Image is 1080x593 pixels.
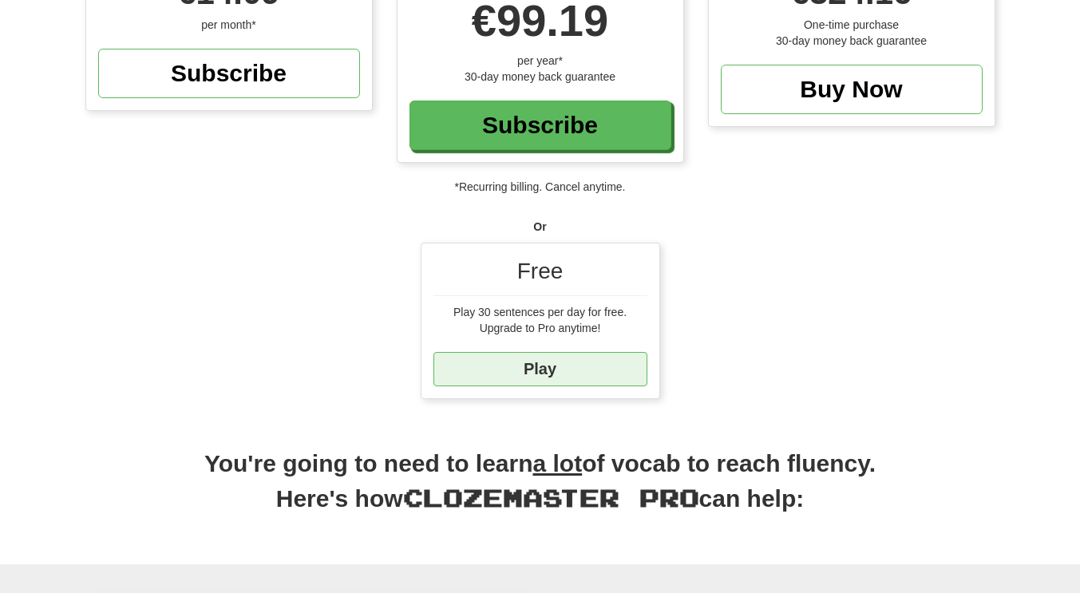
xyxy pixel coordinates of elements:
h2: You're going to need to learn of vocab to reach fluency. Here's how can help: [85,447,995,533]
a: Buy Now [721,65,983,114]
div: 30-day money back guarantee [409,69,671,85]
div: per month* [98,17,360,33]
div: 30-day money back guarantee [721,33,983,49]
u: a lot [533,450,583,476]
div: Free [433,255,647,296]
span: Clozemaster Pro [403,483,699,512]
strong: Or [533,220,546,233]
div: One-time purchase [721,17,983,33]
div: per year* [409,53,671,69]
div: Upgrade to Pro anytime! [433,320,647,336]
div: Play 30 sentences per day for free. [433,304,647,320]
a: Play [433,352,647,386]
a: Subscribe [409,101,671,150]
a: Subscribe [98,49,360,98]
